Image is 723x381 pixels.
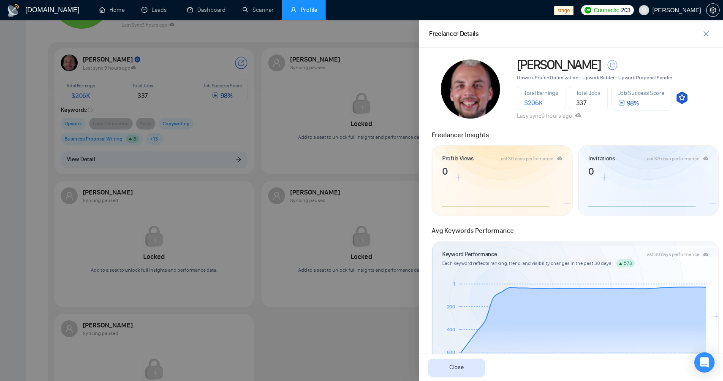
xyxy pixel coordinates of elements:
span: 573 [624,260,632,266]
span: Profile [301,6,317,14]
span: user [291,7,296,13]
span: Total Jobs [576,89,601,97]
article: Invitations [588,154,615,163]
span: 98 % [618,99,639,107]
a: dashboardDashboard [187,6,226,14]
a: messageLeads [141,6,170,14]
img: upwork-logo.png [584,7,591,14]
span: Close [449,363,464,372]
span: Avg Keywords Performance [432,227,514,235]
div: Last 30 days performance [644,252,699,257]
button: Close [428,359,485,377]
span: 337 [576,99,587,107]
span: 203 [621,5,630,15]
div: Last 30 days performance [644,156,699,161]
tspan: 200 [447,304,456,310]
span: [PERSON_NAME] [517,58,601,72]
div: Last 30 days performance [498,156,553,161]
div: Freelancer Details [429,29,479,39]
article: 0 [588,163,708,175]
span: Job Success Score [618,89,664,97]
img: logo [7,4,20,17]
button: close [699,27,713,41]
button: setting [706,3,720,17]
span: close [700,30,712,37]
span: $ 206K [524,99,543,107]
img: top_rated [675,91,688,105]
a: setting [706,7,720,14]
article: Profile Views [442,154,474,163]
article: Keyword Performance [442,250,497,259]
div: Open Intercom Messenger [694,352,715,373]
tspan: 600 [447,349,456,355]
a: searchScanner [242,6,274,14]
tspan: 1 [453,281,455,287]
span: Connects: [594,5,619,15]
span: Upwork Profile Optimization - Upwork Bidder - Upwork Proposal Sender [517,75,672,81]
span: Lasy sync 9 hours ago [517,112,581,119]
span: Freelancer Insights [432,131,489,139]
span: user [641,7,647,13]
span: stage [554,6,573,15]
tspan: 400 [447,327,456,333]
a: [PERSON_NAME] [517,58,688,72]
a: homeHome [99,6,125,14]
img: c10GBoLTXSPpA_GbOW6Asz6ezzq94sh5Qpa9HzqRBbZM5X61F0yulIkAfLUkUaRz18 [441,59,500,119]
span: Total Earnings [524,89,558,97]
article: Each keyword reflects ranking, trend, and visibility changes in the past 30 days. [442,259,708,268]
article: 0 [442,163,562,175]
